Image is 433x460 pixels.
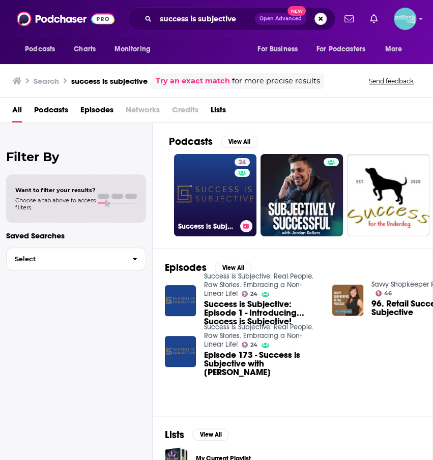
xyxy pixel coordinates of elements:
span: for more precise results [232,75,320,87]
a: 24Success is Subjective: Real People. Raw Stories. Embracing a Non-Linear Life! [174,154,256,236]
h2: Podcasts [169,135,213,148]
span: For Business [257,42,298,56]
img: Success is Subjective: Episode 1 - Introducing... Success is Subjective! [165,285,196,316]
p: Saved Searches [6,231,146,240]
span: Open Advanced [259,16,302,21]
span: Credits [172,102,198,122]
a: 46 [376,290,392,296]
a: 24 [242,342,258,348]
span: Podcasts [25,42,55,56]
span: Charts [74,42,96,56]
span: Select [7,256,124,262]
a: Show notifications dropdown [340,10,358,27]
a: EpisodesView All [165,261,251,274]
button: View All [221,136,257,148]
button: Open AdvancedNew [255,13,306,25]
span: 24 [250,292,257,296]
span: Networks [126,102,160,122]
button: open menu [18,40,68,59]
button: open menu [107,40,163,59]
span: Monitoring [114,42,150,56]
a: Try an exact match [156,75,230,87]
a: Lists [211,102,226,122]
a: 24 [242,291,258,297]
a: All [12,102,22,122]
button: open menu [378,40,415,59]
img: User Profile [394,8,416,30]
button: View All [192,428,229,441]
h3: Search [34,76,59,86]
h3: Success is Subjective: Real People. Raw Stories. Embracing a Non-Linear Life! [178,222,236,231]
button: open menu [310,40,380,59]
h3: success is subjective [71,76,148,86]
a: Podcasts [34,102,68,122]
a: PodcastsView All [169,135,257,148]
span: New [287,6,306,16]
span: Want to filter your results? [15,187,96,194]
button: Select [6,248,146,270]
a: Episode 173 - Success is Subjective with Amanda Blau [204,351,320,377]
div: Search podcasts, credits, & more... [128,7,335,30]
button: Send feedback [366,77,417,85]
button: View All [215,262,251,274]
a: 24 [235,158,250,166]
img: 96. Retail Success is Subjective [332,285,363,316]
span: 46 [384,291,392,296]
a: Show notifications dropdown [366,10,382,27]
img: Podchaser - Follow, Share and Rate Podcasts [17,9,114,28]
a: Success is Subjective: Real People. Raw Stories. Embracing a Non-Linear Life! [204,272,313,298]
a: Charts [67,40,102,59]
button: open menu [250,40,310,59]
h2: Lists [165,428,184,441]
button: Show profile menu [394,8,416,30]
span: Logged in as JessicaPellien [394,8,416,30]
span: 24 [250,343,257,347]
input: Search podcasts, credits, & more... [156,11,255,27]
span: For Podcasters [316,42,365,56]
span: Choose a tab above to access filters. [15,197,96,211]
img: Episode 173 - Success is Subjective with Amanda Blau [165,336,196,367]
a: Success is Subjective: Episode 1 - Introducing... Success is Subjective! [204,300,320,326]
a: Success is Subjective: Real People. Raw Stories. Embracing a Non-Linear Life! [204,323,313,349]
span: More [385,42,402,56]
a: Episodes [80,102,113,122]
h2: Filter By [6,149,146,164]
h2: Episodes [165,261,207,274]
a: ListsView All [165,428,229,441]
span: 24 [239,158,246,168]
span: Episode 173 - Success is Subjective with [PERSON_NAME] [204,351,320,377]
